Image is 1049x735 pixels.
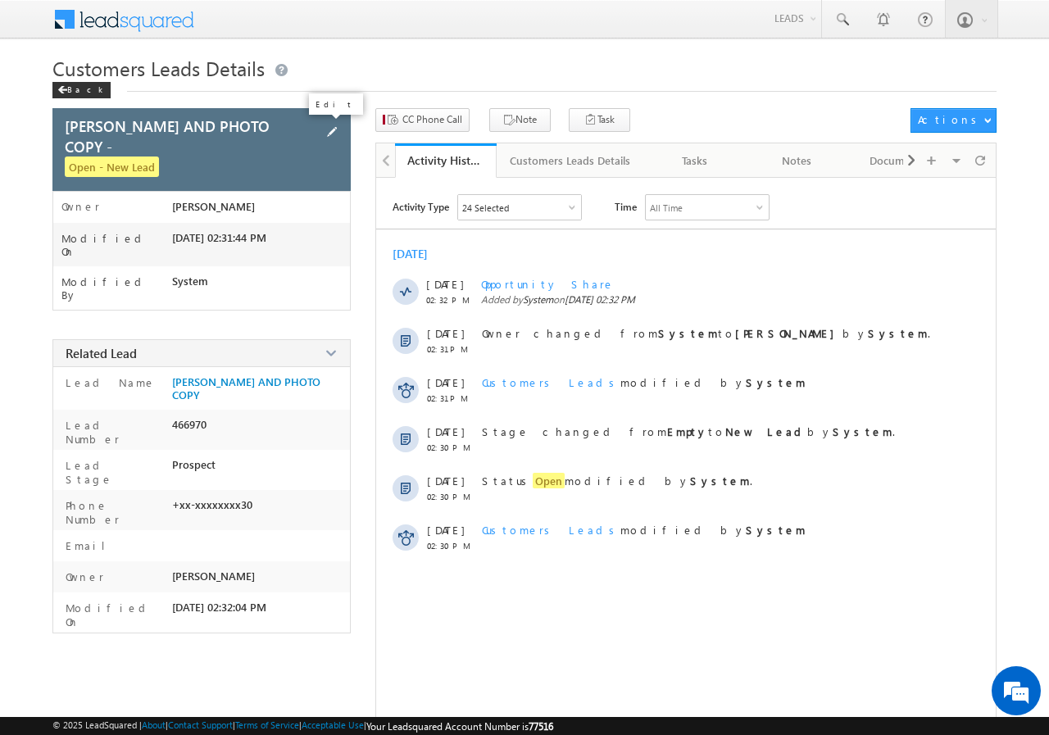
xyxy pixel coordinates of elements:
[427,442,476,452] span: 02:30 PM
[172,458,216,471] span: Prospect
[523,293,553,306] span: System
[426,295,475,305] span: 02:32 PM
[725,424,807,438] strong: New Lead
[910,108,997,133] button: Actions
[735,326,842,340] strong: [PERSON_NAME]
[172,601,266,614] span: [DATE] 02:32:04 PM
[489,108,551,132] button: Note
[393,194,449,219] span: Activity Type
[52,82,111,98] div: Back
[65,116,307,157] span: [PERSON_NAME] AND PHOTO COPY -
[366,720,553,733] span: Your Leadsquared Account Number is
[427,393,476,403] span: 02:31 PM
[462,202,509,213] div: 24 Selected
[172,375,342,402] a: [PERSON_NAME] AND PHOTO COPY
[427,344,476,354] span: 02:31 PM
[848,143,950,178] a: Documents
[427,326,464,340] span: [DATE]
[235,719,299,730] a: Terms of Service
[533,473,565,488] span: Open
[52,55,265,81] span: Customers Leads Details
[615,194,637,219] span: Time
[427,424,464,438] span: [DATE]
[407,152,484,168] div: Activity History
[395,143,497,178] a: Activity History
[172,200,255,213] span: [PERSON_NAME]
[481,277,615,291] span: Opportunity Share
[61,275,172,302] label: Modified By
[316,98,356,110] p: Edit
[168,719,233,730] a: Contact Support
[172,498,252,511] span: +xx-xxxxxxxx30
[427,492,476,501] span: 02:30 PM
[61,458,165,486] label: Lead Stage
[427,474,464,488] span: [DATE]
[667,424,708,438] strong: Empty
[569,108,630,132] button: Task
[427,523,464,537] span: [DATE]
[142,719,166,730] a: About
[61,375,156,389] label: Lead Name
[918,112,983,127] div: Actions
[61,569,104,583] label: Owner
[395,143,497,176] li: Activity History
[66,345,137,361] span: Related Lead
[497,143,645,178] a: Customers Leads Details
[529,720,553,733] span: 77516
[645,143,747,178] a: Tasks
[861,151,935,170] div: Documents
[61,601,165,628] label: Modified On
[482,523,620,537] span: Customers Leads
[746,523,806,537] strong: System
[61,200,100,213] label: Owner
[481,293,951,306] span: Added by on
[747,143,848,178] a: Notes
[61,232,172,258] label: Modified On
[482,424,895,438] span: Stage changed from to by .
[482,375,806,389] span: modified by
[61,538,118,552] label: Email
[61,418,165,446] label: Lead Number
[760,151,833,170] div: Notes
[833,424,892,438] strong: System
[565,293,635,306] span: [DATE] 02:32 PM
[690,474,750,488] strong: System
[302,719,364,730] a: Acceptable Use
[375,108,470,132] button: CC Phone Call
[658,326,718,340] strong: System
[482,375,620,389] span: Customers Leads
[402,112,462,127] span: CC Phone Call
[746,375,806,389] strong: System
[65,157,159,177] span: Open - New Lead
[650,202,683,213] div: All Time
[868,326,928,340] strong: System
[393,246,446,261] div: [DATE]
[510,151,630,170] div: Customers Leads Details
[426,277,463,291] span: [DATE]
[482,326,930,340] span: Owner changed from to by .
[482,473,752,488] span: Status modified by .
[427,375,464,389] span: [DATE]
[427,541,476,551] span: 02:30 PM
[658,151,732,170] div: Tasks
[482,523,806,537] span: modified by
[52,719,553,733] span: © 2025 LeadSquared | | | | |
